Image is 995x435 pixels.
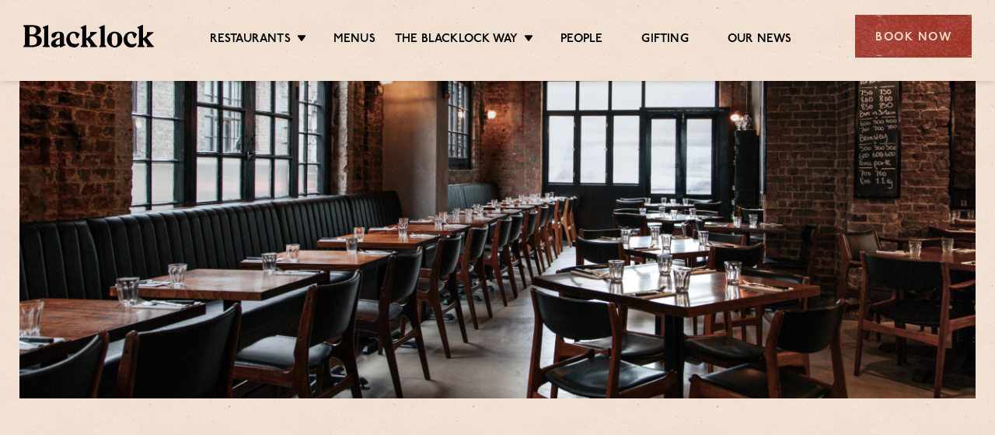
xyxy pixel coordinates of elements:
[560,32,602,49] a: People
[23,25,154,47] img: BL_Textured_Logo-footer-cropped.svg
[333,32,375,49] a: Menus
[855,15,972,58] div: Book Now
[641,32,688,49] a: Gifting
[728,32,792,49] a: Our News
[210,32,291,49] a: Restaurants
[395,32,518,49] a: The Blacklock Way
